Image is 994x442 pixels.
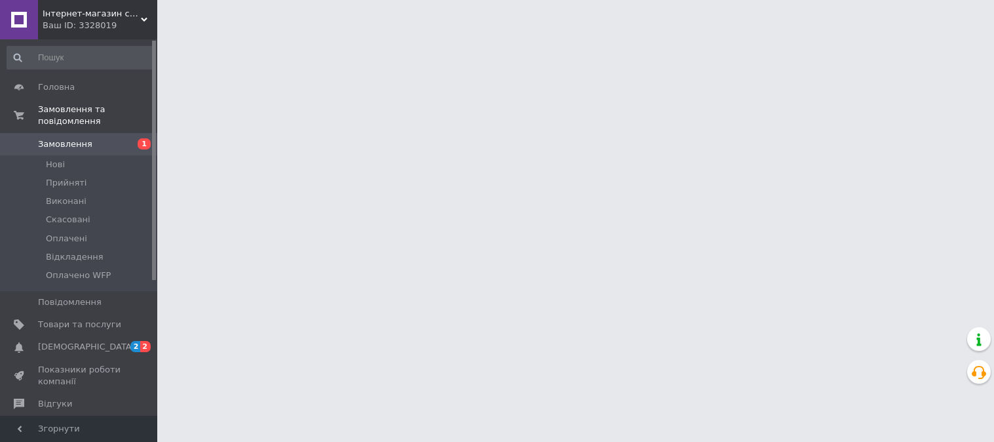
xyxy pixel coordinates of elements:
[46,233,87,245] span: Оплачені
[46,251,103,263] span: Відкладення
[38,341,135,353] span: [DEMOGRAPHIC_DATA]
[38,364,121,388] span: Показники роботи компанії
[43,20,157,31] div: Ваш ID: 3328019
[38,104,157,127] span: Замовлення та повідомлення
[38,81,75,93] span: Головна
[46,159,65,171] span: Нові
[46,270,111,281] span: Оплачено WFP
[138,138,151,150] span: 1
[43,8,141,20] span: Інтернет-магазин солодощів "Make joy"
[130,341,141,352] span: 2
[38,296,102,308] span: Повідомлення
[46,195,86,207] span: Виконані
[38,319,121,331] span: Товари та послуги
[46,214,90,226] span: Скасовані
[46,177,86,189] span: Прийняті
[38,398,72,410] span: Відгуки
[140,341,151,352] span: 2
[7,46,155,70] input: Пошук
[38,138,92,150] span: Замовлення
